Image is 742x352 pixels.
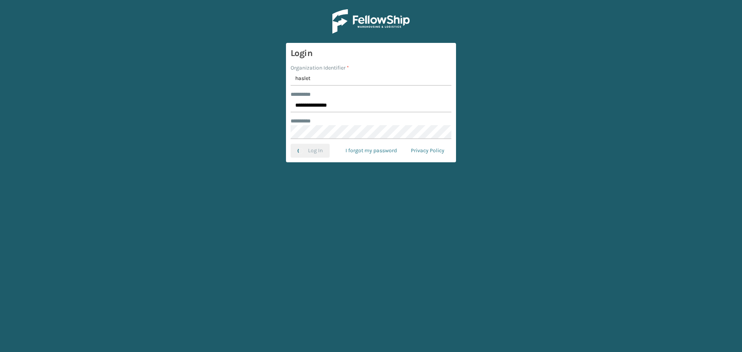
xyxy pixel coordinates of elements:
[291,64,349,72] label: Organization Identifier
[332,9,410,34] img: Logo
[404,144,451,158] a: Privacy Policy
[339,144,404,158] a: I forgot my password
[291,144,330,158] button: Log In
[291,48,451,59] h3: Login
